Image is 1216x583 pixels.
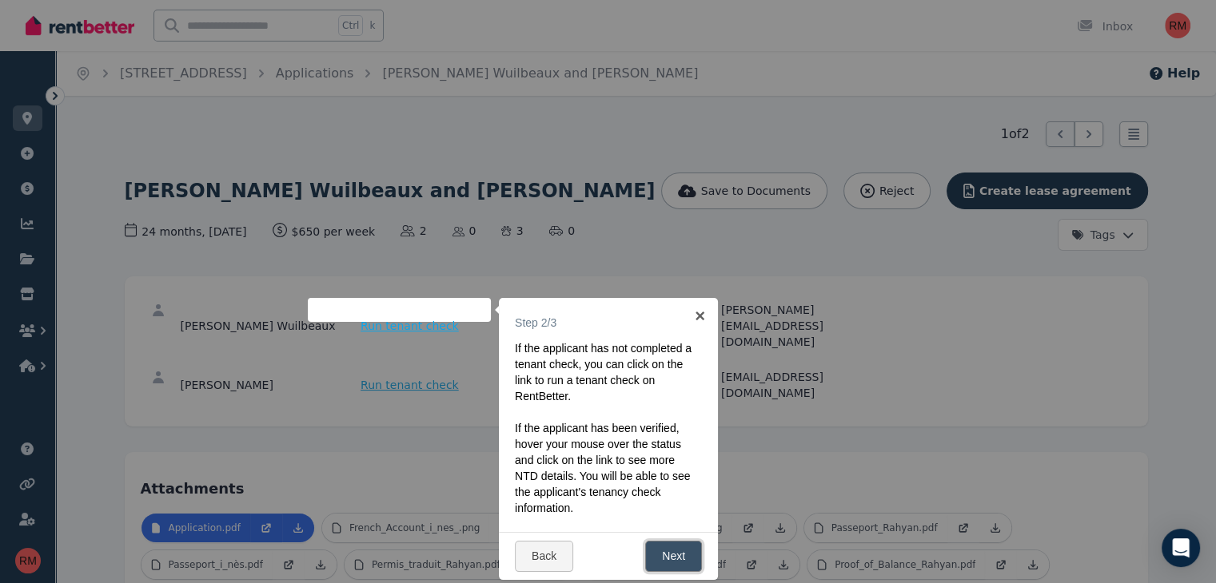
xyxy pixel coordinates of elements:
span: Run tenant check [361,318,459,334]
div: Open Intercom Messenger [1162,529,1200,567]
a: Back [515,541,573,572]
p: If the applicant has been verified, hover your mouse over the status and click on the link to see... [515,420,692,516]
a: × [682,298,718,334]
p: If the applicant has not completed a tenant check, you can click on the link to run a tenant chec... [515,340,692,404]
a: Next [645,541,702,572]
